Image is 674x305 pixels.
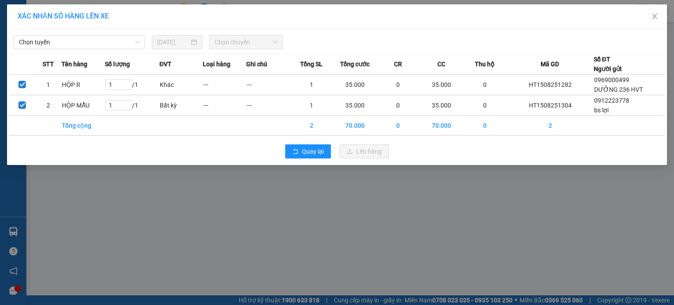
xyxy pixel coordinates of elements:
span: ĐVT [159,59,172,69]
span: DƯỠNG 236 HVT [594,86,643,93]
span: Số lượng [105,59,130,69]
td: HỘP MẪU [61,95,105,116]
span: CR [394,59,402,69]
span: Tổng SL [300,59,323,69]
span: STT [43,59,54,69]
span: Tên hàng [61,59,87,69]
td: 70.000 [420,116,463,136]
div: Số ĐT Người gửi [594,54,622,74]
button: uploadLên hàng [340,144,389,158]
td: 35.000 [333,95,376,116]
button: rollbackQuay lại [285,144,331,158]
td: Khác [159,75,203,95]
td: 0 [376,95,420,116]
td: --- [246,75,290,95]
td: HT1508251282 [507,75,594,95]
td: 35.000 [333,75,376,95]
td: Tổng cộng [61,116,105,136]
span: Loại hàng [203,59,230,69]
span: XÁC NHẬN SỐ HÀNG LÊN XE [18,12,109,20]
span: CC [437,59,445,69]
td: 0 [463,95,507,116]
span: Ghi chú [246,59,267,69]
span: Chọn chuyến [215,36,278,49]
input: 15/08/2025 [157,37,189,47]
span: Chọn tuyến [19,36,140,49]
span: rollback [292,148,298,155]
td: 1 [290,95,333,116]
button: Close [642,4,667,29]
span: Tổng cước [340,59,369,69]
span: Mã GD [541,59,559,69]
td: --- [203,75,246,95]
span: close [651,13,658,20]
td: HỘP R [61,75,105,95]
td: 35.000 [420,75,463,95]
td: HT1508251304 [507,95,594,116]
td: 0 [463,75,507,95]
td: --- [246,95,290,116]
td: 2 [35,95,61,116]
td: 1 [35,75,61,95]
td: / 1 [105,75,160,95]
td: 0 [376,116,420,136]
td: 1 [290,75,333,95]
span: bs lợi [594,107,609,114]
span: Thu hộ [475,59,495,69]
td: 2 [290,116,333,136]
span: 0969000499 [594,76,629,83]
td: 0 [463,116,507,136]
span: 0912223778 [594,97,629,104]
td: --- [203,95,246,116]
td: / 1 [105,95,160,116]
span: Quay lại [302,147,324,156]
td: 70.000 [333,116,376,136]
td: 0 [376,75,420,95]
td: Bất kỳ [159,95,203,116]
td: 2 [507,116,594,136]
td: 35.000 [420,95,463,116]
